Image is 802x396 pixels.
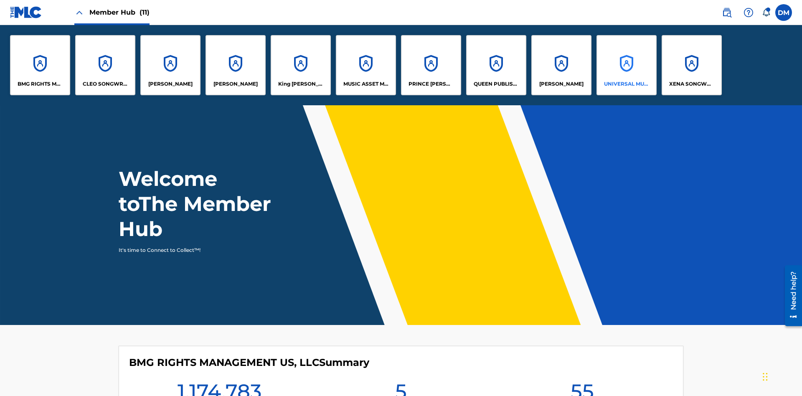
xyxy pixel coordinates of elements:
[148,80,193,88] p: ELVIS COSTELLO
[763,364,768,389] div: Drag
[779,262,802,330] iframe: Resource Center
[744,8,754,18] img: help
[119,166,275,241] h1: Welcome to The Member Hub
[119,246,264,254] p: It's time to Connect to Collect™!
[343,80,389,88] p: MUSIC ASSET MANAGEMENT (MAM)
[539,80,584,88] p: RONALD MCTESTERSON
[10,35,70,95] a: AccountsBMG RIGHTS MANAGEMENT US, LLC
[140,8,150,16] span: (11)
[531,35,591,95] a: Accounts[PERSON_NAME]
[83,80,128,88] p: CLEO SONGWRITER
[74,8,84,18] img: Close
[278,80,324,88] p: King McTesterson
[604,80,650,88] p: UNIVERSAL MUSIC PUB GROUP
[409,80,454,88] p: PRINCE MCTESTERSON
[10,6,42,18] img: MLC Logo
[140,35,200,95] a: Accounts[PERSON_NAME]
[722,8,732,18] img: search
[89,8,150,17] span: Member Hub
[740,4,757,21] div: Help
[466,35,526,95] a: AccountsQUEEN PUBLISHA
[669,80,715,88] p: XENA SONGWRITER
[206,35,266,95] a: Accounts[PERSON_NAME]
[75,35,135,95] a: AccountsCLEO SONGWRITER
[129,356,369,369] h4: BMG RIGHTS MANAGEMENT US, LLC
[775,4,792,21] div: User Menu
[662,35,722,95] a: AccountsXENA SONGWRITER
[762,8,770,17] div: Notifications
[401,35,461,95] a: AccountsPRINCE [PERSON_NAME]
[271,35,331,95] a: AccountsKing [PERSON_NAME]
[336,35,396,95] a: AccountsMUSIC ASSET MANAGEMENT (MAM)
[213,80,258,88] p: EYAMA MCSINGER
[474,80,519,88] p: QUEEN PUBLISHA
[718,4,735,21] a: Public Search
[18,80,63,88] p: BMG RIGHTS MANAGEMENT US, LLC
[760,356,802,396] iframe: Chat Widget
[596,35,657,95] a: AccountsUNIVERSAL MUSIC PUB GROUP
